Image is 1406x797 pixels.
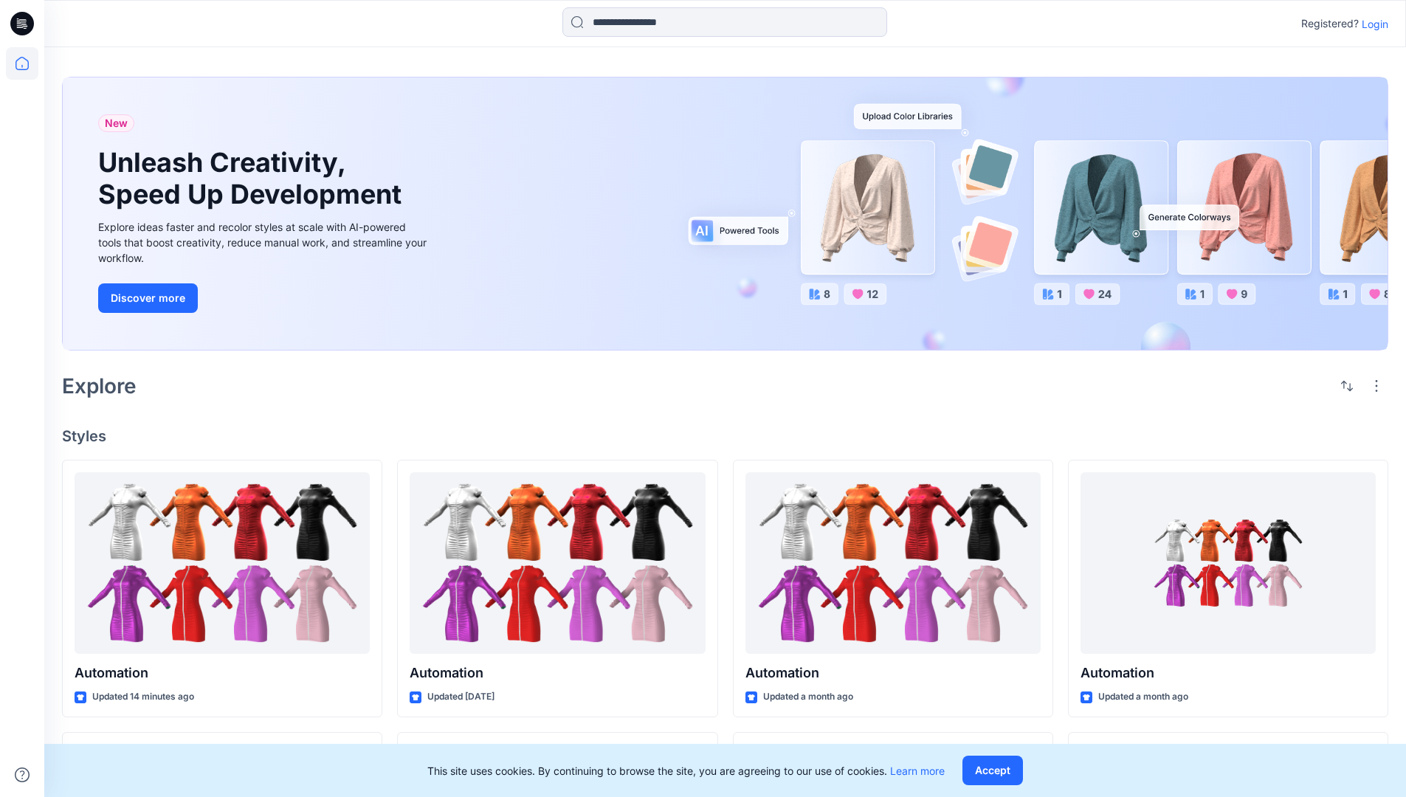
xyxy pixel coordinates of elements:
[62,374,137,398] h2: Explore
[962,756,1023,785] button: Accept
[98,147,408,210] h1: Unleash Creativity, Speed Up Development
[1081,663,1376,683] p: Automation
[75,472,370,655] a: Automation
[410,663,705,683] p: Automation
[105,114,128,132] span: New
[763,689,853,705] p: Updated a month ago
[1362,16,1388,32] p: Login
[410,472,705,655] a: Automation
[98,283,430,313] a: Discover more
[1098,689,1188,705] p: Updated a month ago
[745,472,1041,655] a: Automation
[890,765,945,777] a: Learn more
[92,689,194,705] p: Updated 14 minutes ago
[427,763,945,779] p: This site uses cookies. By continuing to browse the site, you are agreeing to our use of cookies.
[1081,472,1376,655] a: Automation
[98,283,198,313] button: Discover more
[745,663,1041,683] p: Automation
[98,219,430,266] div: Explore ideas faster and recolor styles at scale with AI-powered tools that boost creativity, red...
[62,427,1388,445] h4: Styles
[75,663,370,683] p: Automation
[1301,15,1359,32] p: Registered?
[427,689,494,705] p: Updated [DATE]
